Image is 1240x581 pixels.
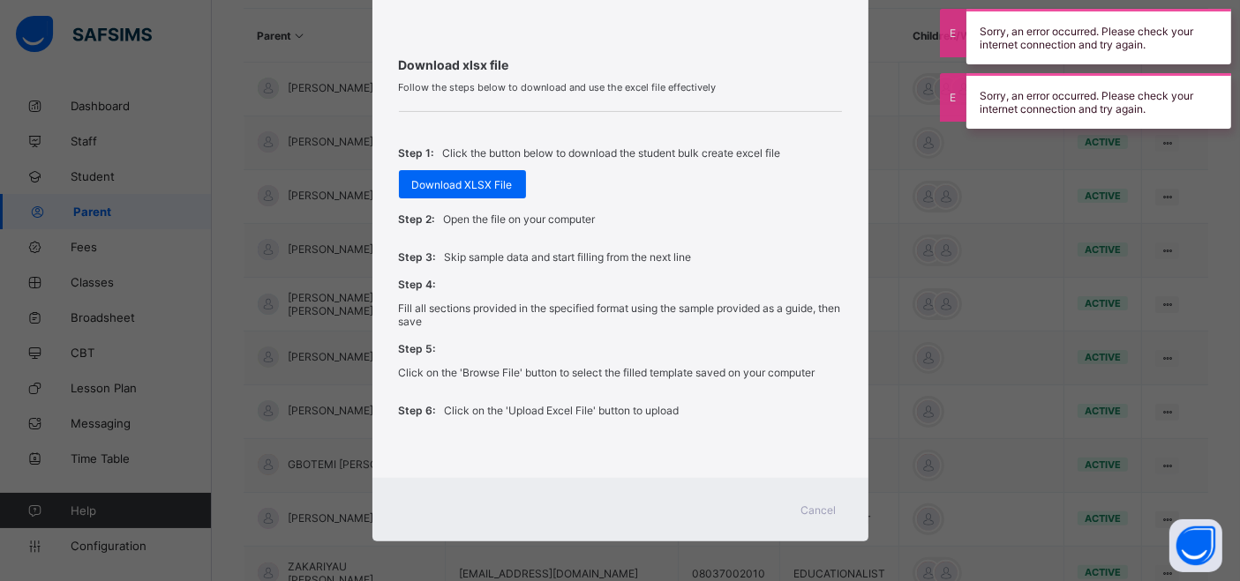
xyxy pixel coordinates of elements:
[801,503,837,517] span: Cancel
[443,146,781,160] p: Click the button below to download the student bulk create excel file
[444,212,596,226] p: Open the file on your computer
[445,250,692,264] p: Skip sample data and start filling from the next line
[399,278,436,291] span: Step 4:
[966,73,1231,129] div: Sorry, an error occurred. Please check your internet connection and try again.
[399,366,815,379] p: Click on the 'Browse File' button to select the filled template saved on your computer
[399,57,842,72] span: Download xlsx file
[399,342,436,355] span: Step 5:
[399,404,436,417] span: Step 6:
[445,404,680,417] p: Click on the 'Upload Excel File' button to upload
[399,302,842,328] p: Fill all sections provided in the specified format using the sample provided as a guide, then save
[399,212,435,226] span: Step 2:
[1169,519,1222,572] button: Open asap
[399,146,434,160] span: Step 1:
[966,9,1231,64] div: Sorry, an error occurred. Please check your internet connection and try again.
[399,250,436,264] span: Step 3:
[412,178,513,191] span: Download XLSX File
[399,81,842,93] span: Follow the steps below to download and use the excel file effectively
